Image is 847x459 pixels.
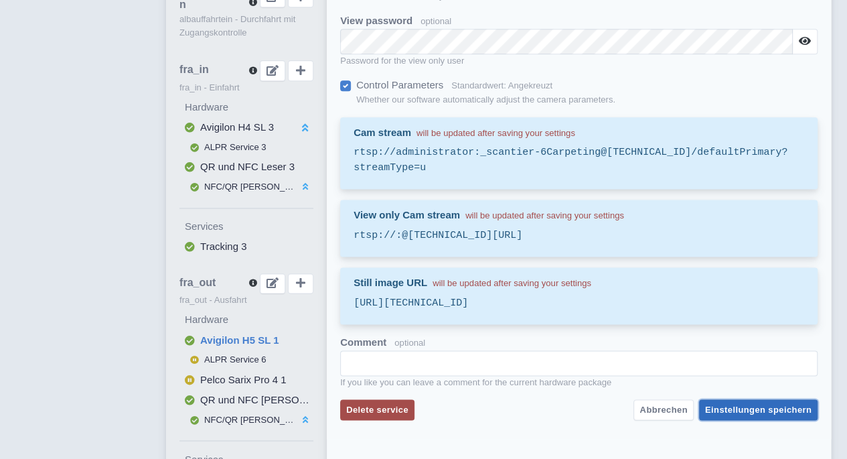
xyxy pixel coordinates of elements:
[200,374,286,385] span: Pelco Sarix Pro 4 1
[185,219,313,235] label: Services
[354,275,591,291] label: Still image URL
[179,64,209,76] span: fra_in
[354,145,804,176] samp: rtsp://administrator:_scantier-6Carpeting@[TECHNICAL_ID]/defaultPrimary?streamType=u
[179,157,313,178] button: QR und NFC Leser 3
[633,399,693,420] button: Abbrechen
[204,415,428,425] span: NFC/QR [PERSON_NAME] (Access IS ATR210) Status 4
[179,117,313,138] button: Avigilon H4 SL 3
[340,399,414,420] button: Delete service
[185,100,313,115] label: Hardware
[394,338,425,348] span: optional
[200,334,279,346] span: Avigilon H5 SL 1
[356,93,615,107] small: Whether our software automatically adjust the camera parameters.
[200,241,246,252] span: Tracking 3
[354,228,804,244] samp: rtsp://:@[TECHNICAL_ID][URL]
[340,13,412,29] label: View password
[185,312,313,328] label: Hardware
[340,54,818,68] small: Password for the view only user
[204,182,428,192] span: NFC/QR [PERSON_NAME] (Access IS ATR210) Status 3
[179,178,313,196] button: NFC/QR [PERSON_NAME] (Access IS ATR210) Status 3
[179,293,313,307] small: fra_out - Ausfahrt
[179,350,313,369] button: ALPR Service 6
[204,142,266,152] span: ALPR Service 3
[204,354,266,365] span: ALPR Service 6
[639,405,687,415] span: Abbrechen
[354,208,624,223] label: View only Cam stream
[179,81,313,94] small: fra_in - Einfahrt
[179,138,313,157] button: ALPR Service 3
[200,394,352,405] span: QR und NFC [PERSON_NAME] 4
[416,128,575,138] small: will be updated after saving your settings
[179,237,313,257] button: Tracking 3
[354,296,804,312] samp: [URL][TECHNICAL_ID]
[179,390,313,411] button: QR und NFC [PERSON_NAME] 4
[179,277,216,289] span: fra_out
[340,335,386,350] label: Comment
[346,405,408,415] span: Delete service
[420,16,451,26] span: optional
[179,330,313,351] button: Avigilon H5 SL 1
[356,79,443,90] span: Control Parameters
[705,405,812,415] span: Einstellungen speichern
[340,376,818,389] small: If you like you can leave a comment for the current hardware package
[465,210,624,220] small: will be updated after saving your settings
[354,125,575,141] label: Cam stream
[200,121,274,133] span: Avigilon H4 SL 3
[179,411,313,430] button: NFC/QR [PERSON_NAME] (Access IS ATR210) Status 4
[200,161,295,172] span: QR und NFC Leser 3
[451,80,552,90] small: Standardwert: Angekreuzt
[179,13,313,39] small: albauffahrtein - Durchfahrt mit Zugangskontrolle
[433,278,591,288] small: will be updated after saving your settings
[179,370,313,391] button: Pelco Sarix Pro 4 1
[699,399,818,420] button: Einstellungen speichern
